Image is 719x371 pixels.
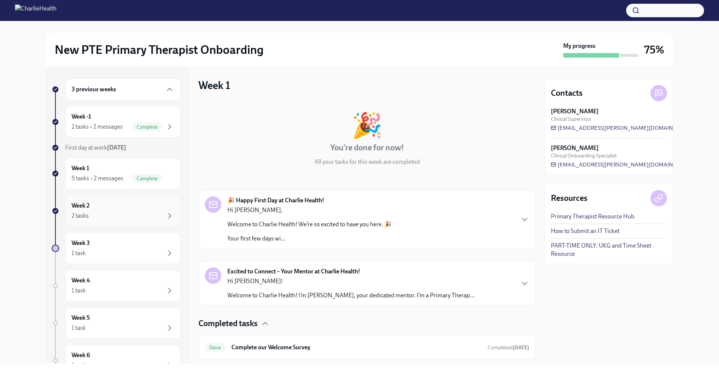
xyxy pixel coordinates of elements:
[205,345,225,350] span: Done
[227,220,392,229] p: Welcome to Charlie Health! We’re so excited to have you here. 🎉
[551,152,617,159] span: Clinical Onboarding Specialist
[551,107,599,116] strong: [PERSON_NAME]
[65,79,180,100] div: 3 previous weeks
[107,144,126,151] strong: [DATE]
[227,196,324,205] strong: 🎉 Happy First Day at Charlie Health!
[72,239,90,247] h6: Week 3
[72,174,123,183] div: 5 tasks • 2 messages
[227,206,392,214] p: Hi [PERSON_NAME],
[72,286,86,295] div: 1 task
[644,43,664,56] h3: 75%
[551,116,592,123] span: Clinical Supervisor
[52,144,180,152] a: First day at work[DATE]
[227,267,360,276] strong: Excited to Connect – Your Mentor at Charlie Health!
[231,343,482,352] h6: Complete our Welcome Survey
[198,79,230,92] h3: Week 1
[72,164,89,172] h6: Week 1
[52,158,180,189] a: Week 15 tasks • 2 messagesComplete
[198,318,536,329] div: Completed tasks
[52,270,180,301] a: Week 41 task
[551,88,583,99] h4: Contacts
[72,276,90,285] h6: Week 4
[132,124,162,130] span: Complete
[72,324,86,332] div: 1 task
[330,142,404,153] h4: You're done for now!
[551,193,588,204] h4: Resources
[55,42,264,57] h2: New PTE Primary Therapist Onboarding
[132,176,162,181] span: Complete
[15,4,57,16] img: CharlieHealth
[488,344,529,351] span: Completed
[551,124,694,132] a: [EMAIL_ADDRESS][PERSON_NAME][DOMAIN_NAME]
[72,249,86,257] div: 1 task
[72,123,123,131] div: 2 tasks • 2 messages
[72,85,116,93] h6: 3 previous weeks
[352,113,382,138] div: 🎉
[72,202,90,210] h6: Week 2
[65,144,126,151] span: First day at work
[198,318,258,329] h4: Completed tasks
[551,227,619,235] a: How to Submit an IT Ticket
[551,144,599,152] strong: [PERSON_NAME]
[513,344,529,351] strong: [DATE]
[52,307,180,339] a: Week 51 task
[315,158,420,166] p: All your tasks for this week are completed
[72,361,86,370] div: 1 task
[551,161,694,168] a: [EMAIL_ADDRESS][PERSON_NAME][DOMAIN_NAME]
[72,113,91,121] h6: Week -1
[227,277,474,285] p: Hi [PERSON_NAME]!
[551,212,634,221] a: Primary Therapist Resource Hub
[563,42,595,50] strong: My progress
[205,341,529,353] a: DoneComplete our Welcome SurveyCompleted[DATE]
[227,291,474,300] p: Welcome to Charlie Health! I’m [PERSON_NAME], your dedicated mentor. I’m a Primary Therap...
[72,314,90,322] h6: Week 5
[52,195,180,227] a: Week 22 tasks
[227,234,392,243] p: Your first few days wi...
[72,212,89,220] div: 2 tasks
[52,233,180,264] a: Week 31 task
[72,351,90,359] h6: Week 6
[551,242,667,258] a: PART-TIME ONLY: UKG and Time Sheet Resource
[52,106,180,138] a: Week -12 tasks • 2 messagesComplete
[488,344,529,351] span: August 18th, 2025 13:40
